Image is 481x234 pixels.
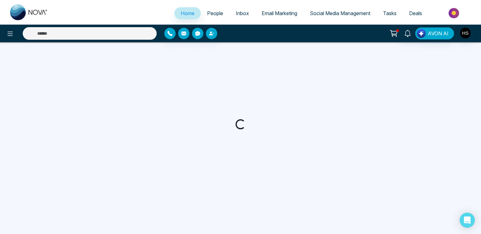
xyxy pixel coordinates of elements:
[403,7,428,19] a: Deals
[310,10,370,16] span: Social Media Management
[255,7,304,19] a: Email Marketing
[181,10,194,16] span: Home
[415,27,454,39] button: AVON AI
[383,10,397,16] span: Tasks
[10,4,48,20] img: Nova CRM Logo
[428,30,449,37] span: AVON AI
[207,10,223,16] span: People
[304,7,377,19] a: Social Media Management
[460,28,471,38] img: User Avatar
[432,6,477,20] img: Market-place.gif
[236,10,249,16] span: Inbox
[377,7,403,19] a: Tasks
[262,10,297,16] span: Email Marketing
[229,7,255,19] a: Inbox
[460,213,475,228] div: Open Intercom Messenger
[174,7,201,19] a: Home
[201,7,229,19] a: People
[417,29,426,38] img: Lead Flow
[409,10,422,16] span: Deals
